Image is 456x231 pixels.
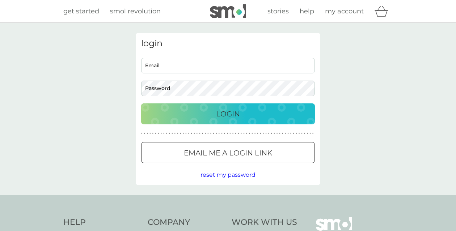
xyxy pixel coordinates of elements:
p: ● [152,132,154,135]
p: ● [235,132,236,135]
span: smol revolution [110,7,161,15]
button: Email me a login link [141,142,315,163]
h4: Company [148,217,225,228]
p: ● [282,132,283,135]
p: ● [227,132,228,135]
span: stories [267,7,289,15]
p: ● [177,132,178,135]
span: help [300,7,314,15]
p: ● [166,132,168,135]
p: ● [172,132,173,135]
p: Login [216,108,240,120]
p: ● [268,132,270,135]
p: ● [249,132,250,135]
p: ● [180,132,181,135]
a: stories [267,6,289,17]
img: smol [210,4,246,18]
p: ● [191,132,192,135]
p: ● [241,132,242,135]
a: get started [63,6,99,17]
p: ● [263,132,264,135]
p: ● [210,132,212,135]
p: ● [202,132,203,135]
span: get started [63,7,99,15]
p: ● [174,132,176,135]
span: reset my password [200,171,256,178]
p: ● [243,132,245,135]
p: ● [285,132,286,135]
p: ● [257,132,258,135]
p: ● [185,132,187,135]
p: ● [238,132,239,135]
h3: login [141,38,315,49]
p: ● [296,132,297,135]
p: ● [304,132,305,135]
p: ● [265,132,267,135]
div: basket [375,4,393,18]
p: ● [224,132,225,135]
p: ● [213,132,214,135]
p: ● [274,132,275,135]
p: ● [204,132,206,135]
p: ● [271,132,272,135]
p: ● [144,132,145,135]
p: ● [219,132,220,135]
p: ● [158,132,159,135]
p: ● [309,132,311,135]
p: ● [307,132,308,135]
p: ● [155,132,156,135]
p: ● [293,132,294,135]
p: ● [246,132,248,135]
a: smol revolution [110,6,161,17]
p: ● [260,132,261,135]
p: ● [182,132,184,135]
a: help [300,6,314,17]
p: ● [141,132,143,135]
p: ● [254,132,256,135]
p: Email me a login link [184,147,272,159]
p: ● [199,132,200,135]
button: reset my password [200,170,256,180]
p: ● [301,132,303,135]
p: ● [232,132,234,135]
p: ● [299,132,300,135]
button: Login [141,103,315,124]
p: ● [149,132,151,135]
h4: Work With Us [232,217,297,228]
p: ● [287,132,289,135]
p: ● [163,132,165,135]
p: ● [252,132,253,135]
p: ● [188,132,190,135]
p: ● [160,132,162,135]
p: ● [194,132,195,135]
p: ● [216,132,217,135]
p: ● [276,132,278,135]
p: ● [169,132,170,135]
p: ● [207,132,209,135]
h4: Help [63,217,140,228]
a: my account [325,6,364,17]
p: ● [229,132,231,135]
span: my account [325,7,364,15]
p: ● [197,132,198,135]
p: ● [147,132,148,135]
p: ● [312,132,314,135]
p: ● [290,132,292,135]
p: ● [221,132,223,135]
p: ● [279,132,280,135]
